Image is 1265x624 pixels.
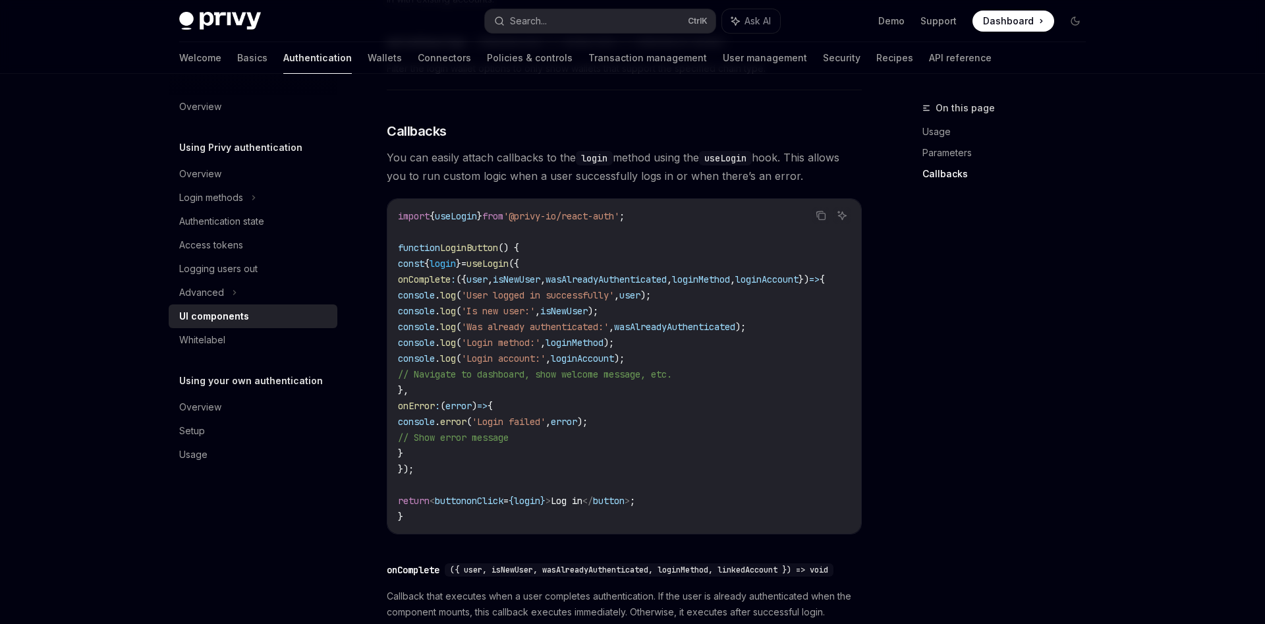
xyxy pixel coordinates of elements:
[398,495,430,507] span: return
[440,305,456,317] span: log
[922,142,1096,163] a: Parameters
[179,332,225,348] div: Whitelabel
[614,321,735,333] span: wasAlreadyAuthenticated
[461,305,535,317] span: 'Is new user:'
[466,258,509,269] span: useLogin
[424,258,430,269] span: {
[179,99,221,115] div: Overview
[461,258,466,269] span: =
[179,166,221,182] div: Overview
[540,305,588,317] span: isNewUser
[179,423,205,439] div: Setup
[368,42,402,74] a: Wallets
[169,443,337,467] a: Usage
[582,495,593,507] span: </
[546,273,667,285] span: wasAlreadyAuthenticated
[451,273,456,285] span: :
[179,447,208,463] div: Usage
[179,373,323,389] h5: Using your own authentication
[430,258,456,269] span: login
[730,273,735,285] span: ,
[179,213,264,229] div: Authentication state
[878,14,905,28] a: Demo
[723,42,807,74] a: User management
[169,257,337,281] a: Logging users out
[450,565,828,575] span: ({ user, isNewUser, wasAlreadyAuthenticated, loginMethod, linkedAccount }) => void
[179,190,243,206] div: Login methods
[398,337,435,349] span: console
[387,563,439,577] div: onComplete
[619,210,625,222] span: ;
[488,273,493,285] span: ,
[440,289,456,301] span: log
[398,353,435,364] span: console
[456,289,461,301] span: (
[435,495,466,507] span: button
[640,289,651,301] span: );
[430,495,435,507] span: <
[387,148,862,185] span: You can easily attach callbacks to the method using the hook. This allows you to run custom logic...
[833,207,851,224] button: Ask AI
[179,308,249,324] div: UI components
[983,14,1034,28] span: Dashboard
[398,368,672,380] span: // Navigate to dashboard, show welcome message, etc.
[588,42,707,74] a: Transaction management
[722,9,780,33] button: Ask AI
[466,416,472,428] span: (
[169,419,337,443] a: Setup
[398,289,435,301] span: console
[823,42,860,74] a: Security
[398,447,403,459] span: }
[812,207,829,224] button: Copy the contents from the code block
[876,42,913,74] a: Recipes
[735,273,799,285] span: loginAccount
[418,42,471,74] a: Connectors
[922,163,1096,184] a: Callbacks
[509,495,514,507] span: {
[672,273,730,285] span: loginMethod
[540,337,546,349] span: ,
[445,400,472,412] span: error
[619,289,640,301] span: user
[456,258,461,269] span: }
[503,495,509,507] span: =
[440,416,466,428] span: error
[461,321,609,333] span: 'Was already authenticated:'
[169,328,337,352] a: Whitelabel
[630,495,635,507] span: ;
[609,321,614,333] span: ,
[461,337,540,349] span: 'Login method:'
[745,14,771,28] span: Ask AI
[799,273,809,285] span: })
[435,305,440,317] span: .
[466,273,488,285] span: user
[435,210,477,222] span: useLogin
[488,400,493,412] span: {
[387,588,862,620] span: Callback that executes when a user completes authentication. If the user is already authenticated...
[699,151,752,165] code: useLogin
[514,495,540,507] span: login
[546,495,551,507] span: >
[614,289,619,301] span: ,
[440,321,456,333] span: log
[398,400,435,412] span: onError
[920,14,957,28] a: Support
[922,121,1096,142] a: Usage
[435,337,440,349] span: .
[179,399,221,415] div: Overview
[540,273,546,285] span: ,
[477,210,482,222] span: }
[169,395,337,419] a: Overview
[430,210,435,222] span: {
[485,9,716,33] button: Search...CtrlK
[461,353,546,364] span: 'Login account:'
[179,140,302,156] h5: Using Privy authentication
[809,273,820,285] span: =>
[456,273,466,285] span: ({
[493,273,540,285] span: isNewUser
[440,353,456,364] span: log
[625,495,630,507] span: >
[283,42,352,74] a: Authentication
[398,305,435,317] span: console
[169,304,337,328] a: UI components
